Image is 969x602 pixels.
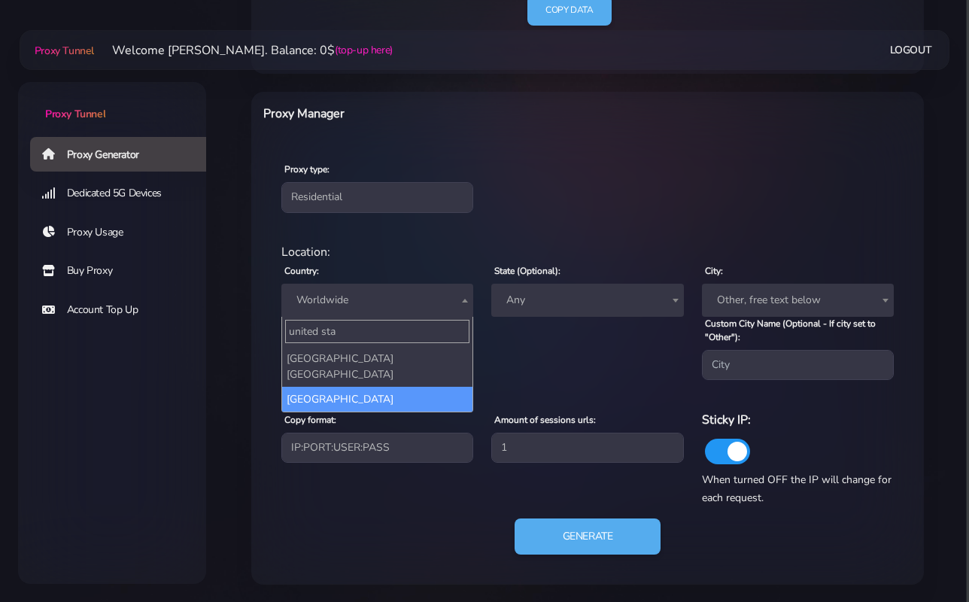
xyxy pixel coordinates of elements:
[491,284,683,317] span: Any
[282,387,472,412] li: [GEOGRAPHIC_DATA]
[711,290,885,311] span: Other, free text below
[705,264,723,278] label: City:
[30,215,218,250] a: Proxy Usage
[281,284,473,317] span: Worldwide
[284,264,319,278] label: Country:
[30,137,218,172] a: Proxy Generator
[896,529,950,583] iframe: Webchat Widget
[18,82,206,122] a: Proxy Tunnel
[272,392,903,410] div: Proxy Settings:
[285,320,469,343] input: Search
[284,163,330,176] label: Proxy type:
[30,293,218,327] a: Account Top Up
[272,243,903,261] div: Location:
[30,254,218,288] a: Buy Proxy
[890,36,932,64] a: Logout
[263,104,634,123] h6: Proxy Manager
[515,518,661,555] button: Generate
[702,473,892,505] span: When turned OFF the IP will change for each request.
[32,38,94,62] a: Proxy Tunnel
[500,290,674,311] span: Any
[35,44,94,58] span: Proxy Tunnel
[705,317,894,344] label: Custom City Name (Optional - If city set to "Other"):
[94,41,393,59] li: Welcome [PERSON_NAME]. Balance: 0$
[45,107,105,121] span: Proxy Tunnel
[494,413,596,427] label: Amount of sessions urls:
[290,290,464,311] span: Worldwide
[282,346,472,387] li: [GEOGRAPHIC_DATA] [GEOGRAPHIC_DATA]
[702,410,894,430] h6: Sticky IP:
[30,176,218,211] a: Dedicated 5G Devices
[494,264,560,278] label: State (Optional):
[702,284,894,317] span: Other, free text below
[702,350,894,380] input: City
[335,42,393,58] a: (top-up here)
[284,413,336,427] label: Copy format:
